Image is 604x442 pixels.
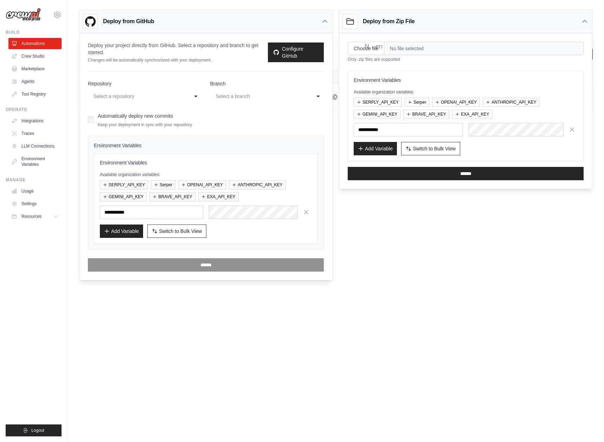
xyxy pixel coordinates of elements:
[8,198,62,209] a: Settings
[159,228,202,235] span: Switch to Bulk View
[198,192,239,201] button: EXA_API_KEY
[8,115,62,126] a: Integrations
[8,211,62,222] button: Resources
[8,153,62,170] a: Environment Variables
[268,43,324,62] a: Configure GitHub
[88,80,202,87] label: Repository
[8,186,62,197] a: Usage
[94,142,318,149] h4: Environment Variables
[8,76,62,87] a: Agents
[79,69,192,84] th: Crew
[8,51,62,62] a: Crew Studio
[100,172,312,177] p: Available organization variables:
[94,92,182,100] div: Select a repository
[384,42,584,55] span: No file selected
[403,110,449,119] button: BRAVE_API_KEY
[79,39,235,49] h2: Automations Live
[98,113,173,119] label: Automatically deploy new commits
[483,98,539,107] button: ANTHROPIC_API_KEY
[178,180,226,189] button: OPENAI_API_KEY
[8,38,62,49] a: Automations
[98,122,192,128] p: Keep your deployment in sync with your repository
[83,14,97,28] img: GitHub Logo
[8,89,62,100] a: Tool Registry
[6,30,62,35] div: Build
[151,180,175,189] button: Serper
[100,159,312,166] h3: Environment Variables
[103,17,154,26] h3: Deploy from GitHub
[354,77,578,84] h3: Environment Variables
[79,49,235,56] p: Manage and monitor your active crew automations from this dashboard.
[8,128,62,139] a: Traces
[348,57,584,62] p: Only .zip files are supported
[363,17,415,26] h3: Deploy from Zip File
[100,192,147,201] button: GEMINI_API_KEY
[149,192,195,201] button: BRAVE_API_KEY
[6,177,62,183] div: Manage
[8,63,62,74] a: Marketplace
[413,145,456,152] span: Switch to Bulk View
[100,225,143,238] button: Add Variable
[354,142,397,155] button: Add Variable
[8,141,62,152] a: LLM Connections
[216,92,304,100] div: Select a branch
[210,80,324,87] label: Branch
[31,428,44,433] span: Logout
[21,214,41,219] span: Resources
[432,98,480,107] button: OPENAI_API_KEY
[354,89,578,95] p: Available organization variables:
[348,42,384,55] input: Choose file
[452,110,493,119] button: EXA_API_KEY
[354,98,402,107] button: SERPLY_API_KEY
[6,424,62,436] button: Logout
[405,98,429,107] button: Serper
[229,180,285,189] button: ANTHROPIC_API_KEY
[100,180,148,189] button: SERPLY_API_KEY
[354,110,400,119] button: GEMINI_API_KEY
[88,42,268,56] p: Deploy your project directly from GitHub. Select a repository and branch to get started.
[309,69,359,84] th: URL
[6,8,41,21] img: Logo
[147,225,206,238] button: Switch to Bulk View
[6,107,62,112] div: Operate
[401,142,460,155] button: Switch to Bulk View
[88,57,268,63] p: Changes will be automatically synchronized with your deployment.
